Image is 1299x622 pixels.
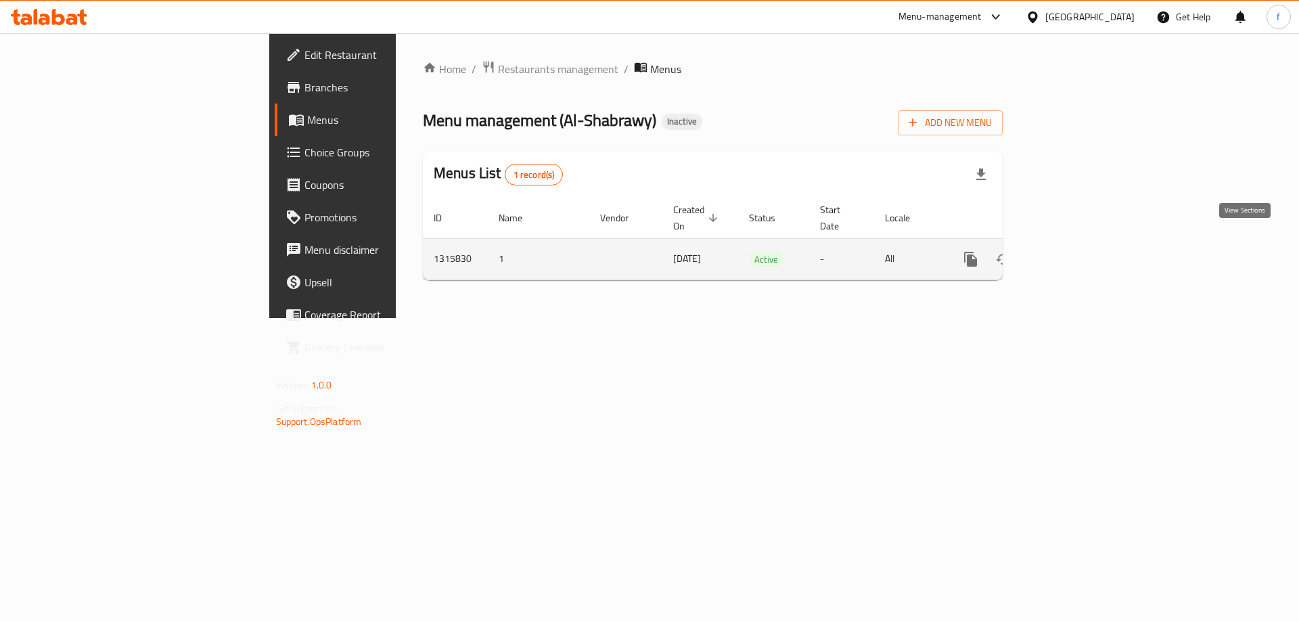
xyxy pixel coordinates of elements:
[423,105,656,135] span: Menu management ( Al-Shabrawy )
[898,9,982,25] div: Menu-management
[434,163,563,185] h2: Menus List
[898,110,1003,135] button: Add New Menu
[820,202,858,234] span: Start Date
[311,376,332,394] span: 1.0.0
[650,61,681,77] span: Menus
[505,164,564,185] div: Total records count
[600,210,646,226] span: Vendor
[885,210,928,226] span: Locale
[275,71,486,104] a: Branches
[482,60,618,78] a: Restaurants management
[275,136,486,169] a: Choice Groups
[304,209,476,225] span: Promotions
[275,104,486,136] a: Menus
[276,413,362,430] a: Support.OpsPlatform
[423,60,1003,78] nav: breadcrumb
[307,112,476,128] span: Menus
[275,39,486,71] a: Edit Restaurant
[749,210,793,226] span: Status
[498,61,618,77] span: Restaurants management
[1045,9,1135,24] div: [GEOGRAPHIC_DATA]
[909,114,992,131] span: Add New Menu
[275,266,486,298] a: Upsell
[673,202,722,234] span: Created On
[276,376,309,394] span: Version:
[304,144,476,160] span: Choice Groups
[944,198,1095,239] th: Actions
[304,47,476,63] span: Edit Restaurant
[304,339,476,355] span: Grocery Checklist
[488,238,589,280] td: 1
[275,201,486,234] a: Promotions
[275,331,486,363] a: Grocery Checklist
[304,242,476,258] span: Menu disclaimer
[304,307,476,323] span: Coverage Report
[423,198,1095,280] table: enhanced table
[275,169,486,201] a: Coupons
[874,238,944,280] td: All
[434,210,459,226] span: ID
[673,250,701,267] span: [DATE]
[505,169,563,181] span: 1 record(s)
[662,116,702,127] span: Inactive
[624,61,629,77] li: /
[304,274,476,290] span: Upsell
[304,79,476,95] span: Branches
[987,243,1020,275] button: Change Status
[749,252,783,267] span: Active
[955,243,987,275] button: more
[275,298,486,331] a: Coverage Report
[304,177,476,193] span: Coupons
[276,399,338,417] span: Get support on:
[809,238,874,280] td: -
[275,234,486,266] a: Menu disclaimer
[1277,9,1280,24] span: f
[749,251,783,267] div: Active
[965,158,997,191] div: Export file
[499,210,540,226] span: Name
